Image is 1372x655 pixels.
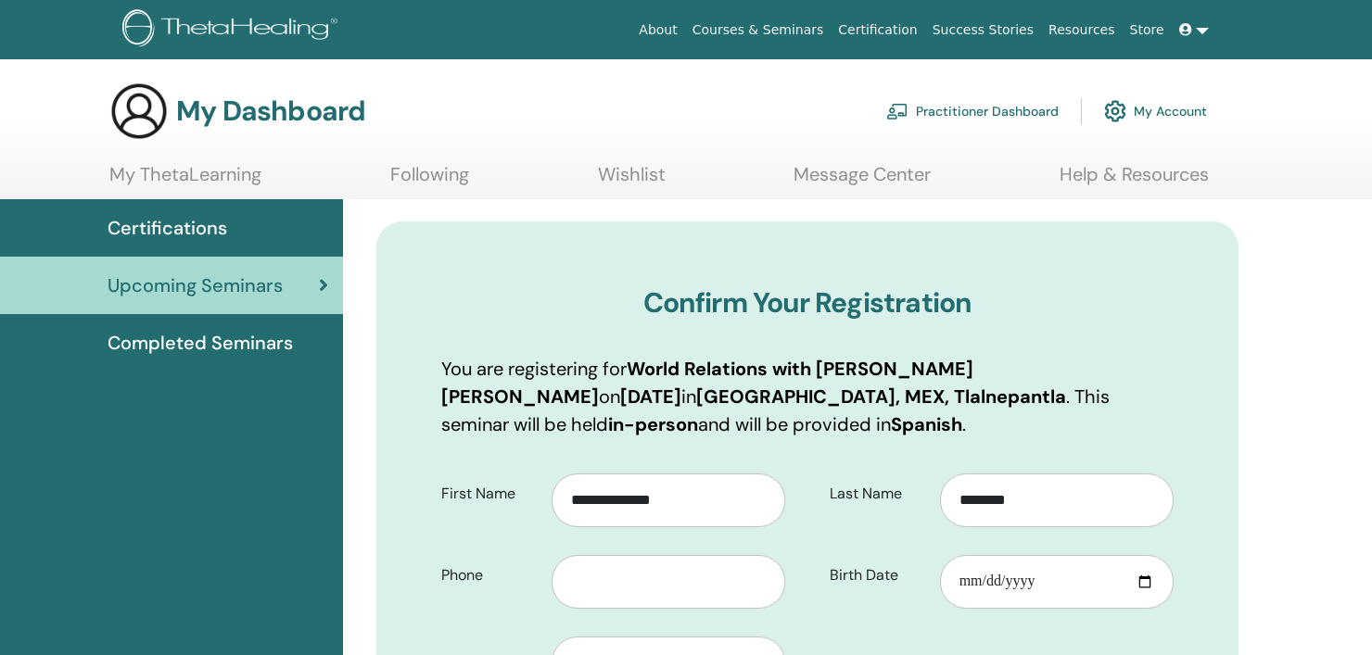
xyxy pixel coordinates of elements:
[427,558,552,593] label: Phone
[816,558,940,593] label: Birth Date
[886,103,908,120] img: chalkboard-teacher.svg
[794,163,931,199] a: Message Center
[631,13,684,47] a: About
[108,271,283,299] span: Upcoming Seminars
[122,9,344,51] img: logo.png
[925,13,1041,47] a: Success Stories
[109,82,169,141] img: generic-user-icon.jpg
[109,163,261,199] a: My ThetaLearning
[1104,91,1207,132] a: My Account
[608,412,698,436] b: in-person
[441,286,1174,320] h3: Confirm Your Registration
[1104,95,1126,127] img: cog.svg
[108,214,227,242] span: Certifications
[685,13,832,47] a: Courses & Seminars
[1123,13,1172,47] a: Store
[1060,163,1209,199] a: Help & Resources
[108,329,293,357] span: Completed Seminars
[620,384,681,409] b: [DATE]
[598,163,666,199] a: Wishlist
[816,476,940,511] label: Last Name
[441,357,973,409] b: World Relations with [PERSON_NAME] [PERSON_NAME]
[390,163,469,199] a: Following
[696,384,1066,409] b: [GEOGRAPHIC_DATA], MEX, Tlalnepantla
[886,91,1059,132] a: Practitioner Dashboard
[831,13,924,47] a: Certification
[1041,13,1123,47] a: Resources
[427,476,552,511] label: First Name
[441,355,1174,438] p: You are registering for on in . This seminar will be held and will be provided in .
[176,94,365,128] h3: My Dashboard
[891,412,962,436] b: Spanish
